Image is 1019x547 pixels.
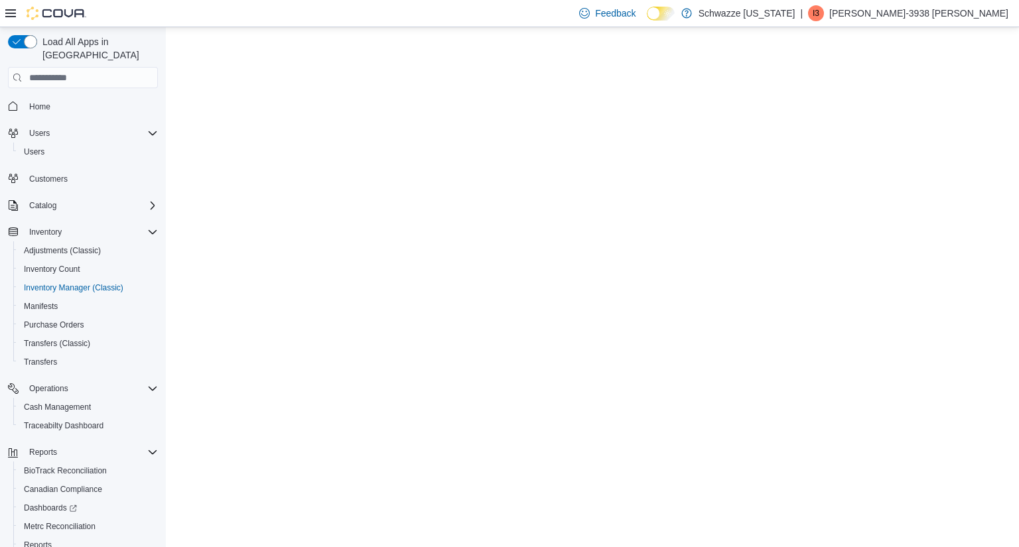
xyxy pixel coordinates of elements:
span: Users [29,128,50,139]
a: Inventory Manager (Classic) [19,280,129,296]
p: | [800,5,803,21]
span: BioTrack Reconciliation [24,465,107,476]
span: Catalog [29,200,56,211]
span: Reports [29,447,57,457]
span: Traceabilty Dashboard [24,420,103,431]
span: Metrc Reconciliation [24,521,96,532]
button: Reports [3,443,163,461]
span: Users [19,144,158,160]
span: Adjustments (Classic) [19,243,158,259]
span: Purchase Orders [19,317,158,333]
button: Inventory [3,223,163,241]
span: Home [29,101,50,112]
button: Inventory Count [13,260,163,278]
span: Inventory Manager (Classic) [24,282,123,293]
a: Cash Management [19,399,96,415]
a: Manifests [19,298,63,314]
a: Canadian Compliance [19,481,107,497]
span: Metrc Reconciliation [19,518,158,534]
span: Inventory Count [24,264,80,274]
span: Cash Management [24,402,91,412]
button: Traceabilty Dashboard [13,416,163,435]
button: Users [24,125,55,141]
button: Inventory [24,224,67,240]
span: Inventory Manager (Classic) [19,280,158,296]
span: Users [24,147,44,157]
input: Dark Mode [647,7,675,21]
span: Transfers [19,354,158,370]
button: Catalog [24,198,62,213]
button: Customers [3,169,163,188]
span: Customers [24,170,158,187]
a: Adjustments (Classic) [19,243,106,259]
span: Catalog [24,198,158,213]
span: Canadian Compliance [19,481,158,497]
span: Manifests [24,301,58,312]
button: Users [13,143,163,161]
span: Transfers (Classic) [19,335,158,351]
span: I3 [813,5,819,21]
button: Home [3,96,163,115]
span: Inventory Count [19,261,158,277]
a: Purchase Orders [19,317,90,333]
button: Catalog [3,196,163,215]
button: BioTrack Reconciliation [13,461,163,480]
span: Cash Management [19,399,158,415]
button: Transfers (Classic) [13,334,163,353]
a: Users [19,144,50,160]
img: Cova [27,7,86,20]
span: Home [24,97,158,114]
span: Load All Apps in [GEOGRAPHIC_DATA] [37,35,158,62]
button: Reports [24,444,62,460]
button: Metrc Reconciliation [13,517,163,536]
span: Purchase Orders [24,320,84,330]
span: BioTrack Reconciliation [19,463,158,479]
span: Users [24,125,158,141]
span: Dashboards [24,503,77,513]
span: Inventory [29,227,62,237]
p: [PERSON_NAME]-3938 [PERSON_NAME] [829,5,1008,21]
span: Transfers (Classic) [24,338,90,349]
span: Traceabilty Dashboard [19,418,158,434]
span: Adjustments (Classic) [24,245,101,256]
span: Manifests [19,298,158,314]
button: Cash Management [13,398,163,416]
a: BioTrack Reconciliation [19,463,112,479]
span: Feedback [595,7,636,20]
span: Customers [29,174,68,184]
span: Operations [29,383,68,394]
button: Canadian Compliance [13,480,163,499]
button: Operations [24,381,74,396]
a: Traceabilty Dashboard [19,418,109,434]
p: Schwazze [US_STATE] [699,5,795,21]
a: Dashboards [19,500,82,516]
span: Transfers [24,357,57,367]
span: Dashboards [19,500,158,516]
span: Canadian Compliance [24,484,102,495]
button: Transfers [13,353,163,371]
span: Inventory [24,224,158,240]
a: Transfers [19,354,62,370]
button: Manifests [13,297,163,316]
button: Users [3,124,163,143]
button: Purchase Orders [13,316,163,334]
button: Adjustments (Classic) [13,241,163,260]
a: Inventory Count [19,261,86,277]
a: Customers [24,171,73,187]
a: Dashboards [13,499,163,517]
span: Reports [24,444,158,460]
a: Transfers (Classic) [19,335,96,351]
button: Inventory Manager (Classic) [13,278,163,297]
span: Operations [24,381,158,396]
div: Isaac-3938 Holliday [808,5,824,21]
button: Operations [3,379,163,398]
a: Metrc Reconciliation [19,518,101,534]
a: Home [24,99,56,115]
